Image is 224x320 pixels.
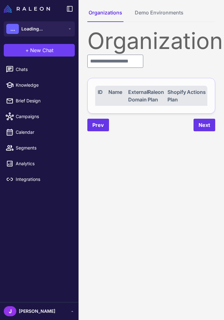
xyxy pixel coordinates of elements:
[16,66,71,73] span: Chats
[3,110,76,123] a: Campaigns
[3,157,76,170] a: Analytics
[16,113,71,120] span: Campaigns
[16,160,71,167] span: Analytics
[4,306,16,316] div: J
[19,308,55,315] span: [PERSON_NAME]
[16,129,71,136] span: Calendar
[3,79,76,92] a: Knowledge
[134,9,185,22] button: Demo Environments
[87,119,109,131] button: Prev
[148,88,166,103] div: Raleon Plan
[87,30,215,52] div: Organizations
[4,5,50,13] img: Raleon Logo
[4,44,75,57] button: +New Chat
[108,88,126,103] div: Name
[3,141,76,155] a: Segments
[21,25,43,32] span: Loading...
[87,9,123,22] button: Organizations
[16,82,71,89] span: Knowledge
[98,88,107,103] div: ID
[3,94,76,107] a: Brief Design
[3,63,76,76] a: Chats
[3,126,76,139] a: Calendar
[167,88,185,103] div: Shopify Plan
[187,88,205,103] div: Actions
[16,176,71,183] span: Integrations
[4,21,75,36] button: ...Loading...
[16,97,71,104] span: Brief Design
[128,88,146,103] div: External Domain
[3,173,76,186] a: Integrations
[6,24,19,34] div: ...
[4,5,52,13] a: Raleon Logo
[16,144,71,151] span: Segments
[194,119,215,131] button: Next
[25,46,29,54] span: +
[30,46,53,54] span: New Chat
